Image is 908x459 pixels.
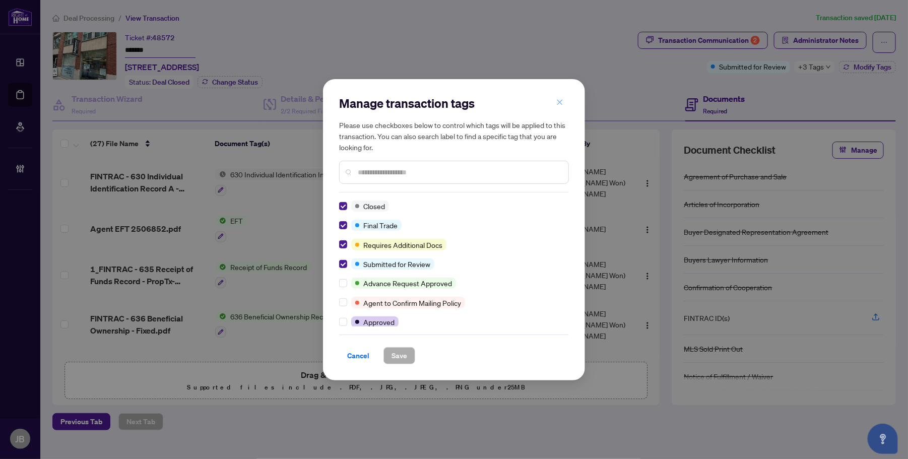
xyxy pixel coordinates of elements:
[339,119,569,153] h5: Please use checkboxes below to control which tags will be applied to this transaction. You can al...
[363,258,430,270] span: Submitted for Review
[363,278,452,289] span: Advance Request Approved
[363,297,461,308] span: Agent to Confirm Mailing Policy
[363,220,398,231] span: Final Trade
[868,424,898,454] button: Open asap
[363,201,385,212] span: Closed
[383,347,415,364] button: Save
[363,239,442,250] span: Requires Additional Docs
[339,347,377,364] button: Cancel
[363,316,395,327] span: Approved
[347,348,369,364] span: Cancel
[556,99,563,106] span: close
[339,95,569,111] h2: Manage transaction tags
